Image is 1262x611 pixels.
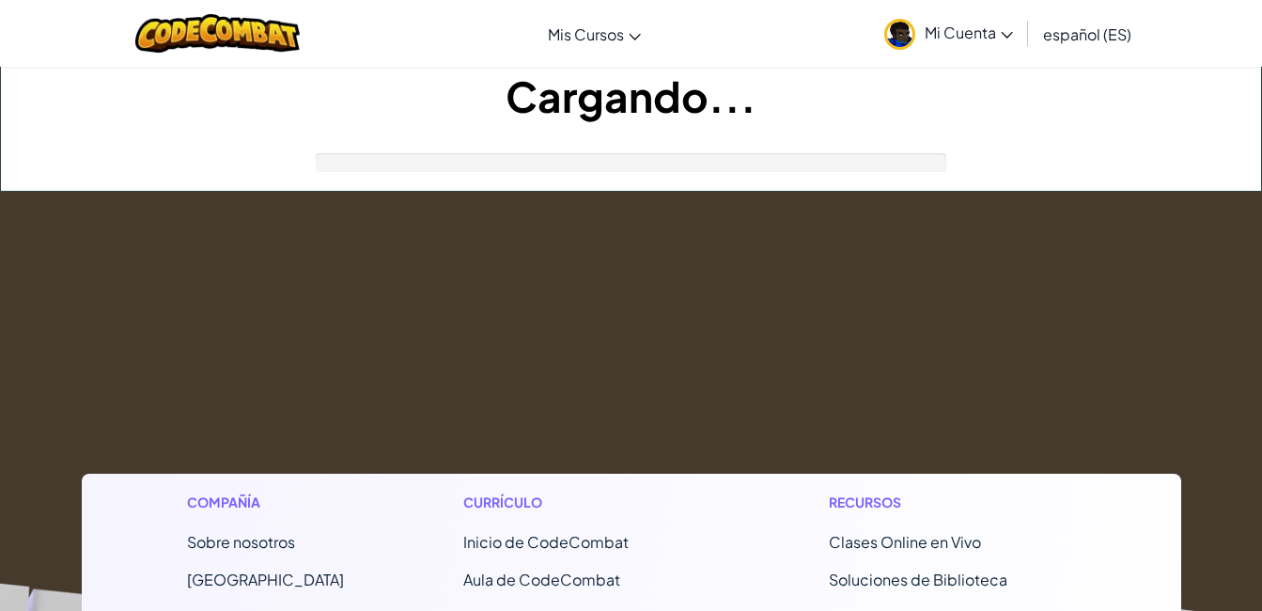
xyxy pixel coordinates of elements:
[463,493,710,512] h1: Currículo
[875,4,1022,63] a: Mi Cuenta
[187,493,344,512] h1: Compañía
[548,24,624,44] span: Mis Cursos
[829,532,981,552] a: Clases Online en Vivo
[135,14,300,53] img: CodeCombat logo
[463,570,620,589] a: Aula de CodeCombat
[538,8,650,59] a: Mis Cursos
[1034,8,1141,59] a: español (ES)
[829,493,1076,512] h1: Recursos
[884,19,915,50] img: avatar
[187,532,295,552] a: Sobre nosotros
[829,570,1007,589] a: Soluciones de Biblioteca
[1043,24,1131,44] span: español (ES)
[463,532,629,552] span: Inicio de CodeCombat
[187,570,344,589] a: [GEOGRAPHIC_DATA]
[925,23,1013,42] span: Mi Cuenta
[1,67,1261,125] h1: Cargando...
